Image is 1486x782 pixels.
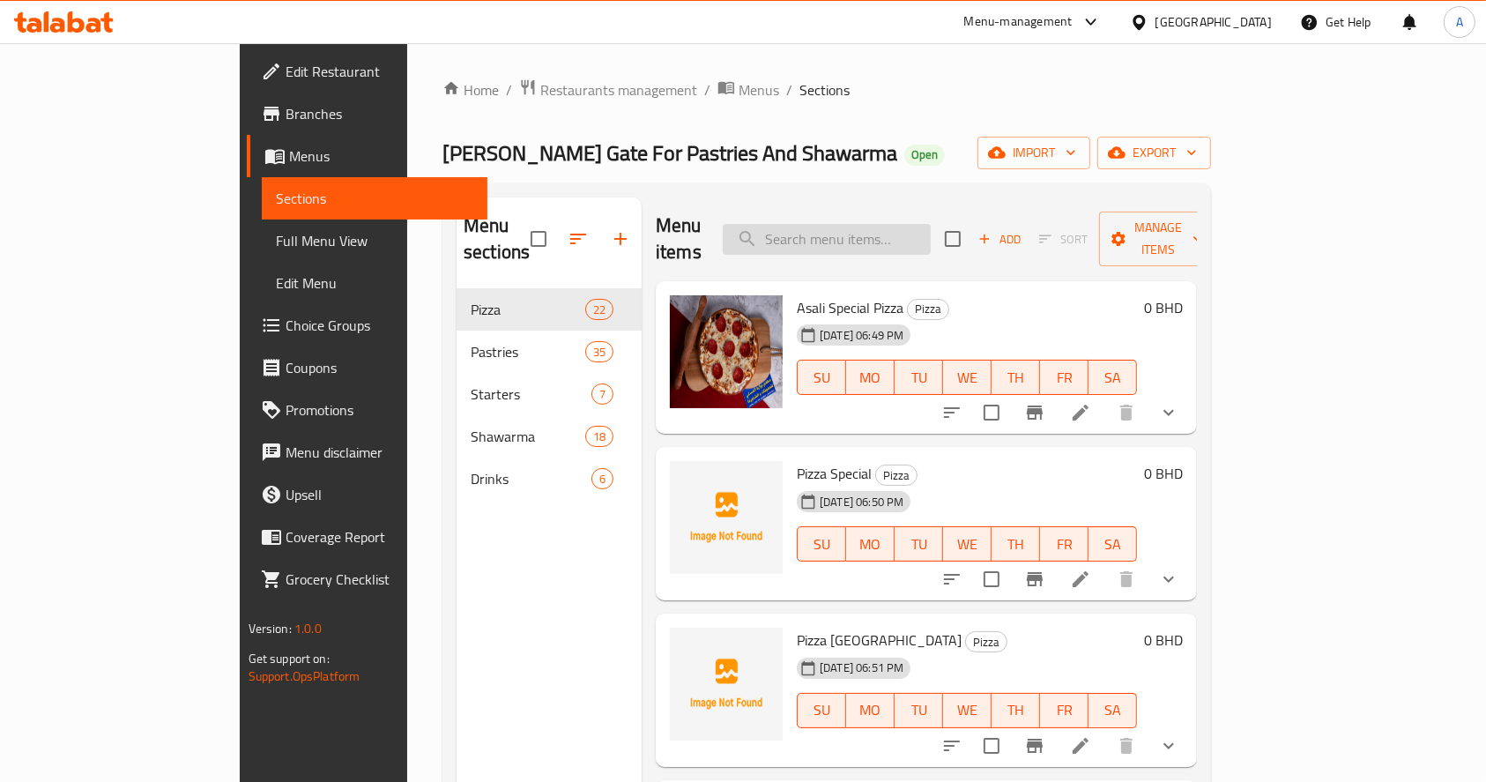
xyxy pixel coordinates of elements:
[1070,402,1091,423] a: Edit menu item
[286,569,474,590] span: Grocery Checklist
[999,697,1033,723] span: TH
[247,389,488,431] a: Promotions
[1099,212,1217,266] button: Manage items
[797,360,846,395] button: SU
[950,532,984,557] span: WE
[276,272,474,294] span: Edit Menu
[286,61,474,82] span: Edit Restaurant
[853,365,888,391] span: MO
[585,341,613,362] div: items
[442,133,897,173] span: [PERSON_NAME] Gate For Pastries And Shawarma
[1148,391,1190,434] button: show more
[289,145,474,167] span: Menus
[846,693,895,728] button: MO
[1158,569,1179,590] svg: Show Choices
[670,628,783,741] img: Pizza Mexico
[1096,532,1130,557] span: SA
[1088,693,1137,728] button: SA
[992,693,1040,728] button: TH
[992,142,1076,164] span: import
[739,79,779,101] span: Menus
[249,665,360,688] a: Support.OpsPlatform
[1105,725,1148,767] button: delete
[520,220,557,257] span: Select all sections
[943,693,992,728] button: WE
[247,558,488,600] a: Grocery Checklist
[1028,226,1099,253] span: Select section first
[1155,12,1272,32] div: [GEOGRAPHIC_DATA]
[950,365,984,391] span: WE
[249,647,330,670] span: Get support on:
[876,465,917,486] span: Pizza
[1047,532,1081,557] span: FR
[471,426,585,447] span: Shawarma
[797,460,872,487] span: Pizza Special
[506,79,512,101] li: /
[1105,558,1148,600] button: delete
[931,725,973,767] button: sort-choices
[457,458,642,500] div: Drinks6
[276,230,474,251] span: Full Menu View
[895,360,943,395] button: TU
[247,135,488,177] a: Menus
[585,426,613,447] div: items
[973,394,1010,431] span: Select to update
[723,224,931,255] input: search
[1047,365,1081,391] span: FR
[1070,569,1091,590] a: Edit menu item
[599,218,642,260] button: Add section
[973,727,1010,764] span: Select to update
[797,294,903,321] span: Asali Special Pizza
[999,365,1033,391] span: TH
[591,468,613,489] div: items
[992,360,1040,395] button: TH
[943,526,992,562] button: WE
[934,220,971,257] span: Select section
[286,357,474,378] span: Coupons
[1040,360,1088,395] button: FR
[813,659,910,676] span: [DATE] 06:51 PM
[586,302,613,318] span: 22
[585,299,613,320] div: items
[971,226,1028,253] button: Add
[1144,461,1183,486] h6: 0 BHD
[286,526,474,547] span: Coverage Report
[813,327,910,344] span: [DATE] 06:49 PM
[286,484,474,505] span: Upsell
[471,384,591,405] span: Starters
[471,468,591,489] div: Drinks
[1047,697,1081,723] span: FR
[464,212,531,265] h2: Menu sections
[1040,693,1088,728] button: FR
[294,617,322,640] span: 1.0.0
[1014,725,1056,767] button: Branch-specific-item
[971,226,1028,253] span: Add item
[1158,402,1179,423] svg: Show Choices
[442,78,1211,101] nav: breadcrumb
[1014,391,1056,434] button: Branch-specific-item
[1113,217,1203,261] span: Manage items
[286,315,474,336] span: Choice Groups
[471,299,585,320] span: Pizza
[591,384,613,405] div: items
[1111,142,1197,164] span: export
[966,632,1007,652] span: Pizza
[902,532,936,557] span: TU
[1148,725,1190,767] button: show more
[670,295,783,408] img: Asali Special Pizza
[249,617,292,640] span: Version:
[931,391,973,434] button: sort-choices
[904,147,945,162] span: Open
[875,465,918,486] div: Pizza
[247,93,488,135] a: Branches
[965,631,1007,652] div: Pizza
[931,558,973,600] button: sort-choices
[977,137,1090,169] button: import
[904,145,945,166] div: Open
[717,78,779,101] a: Menus
[1088,360,1137,395] button: SA
[471,341,585,362] span: Pastries
[805,532,839,557] span: SU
